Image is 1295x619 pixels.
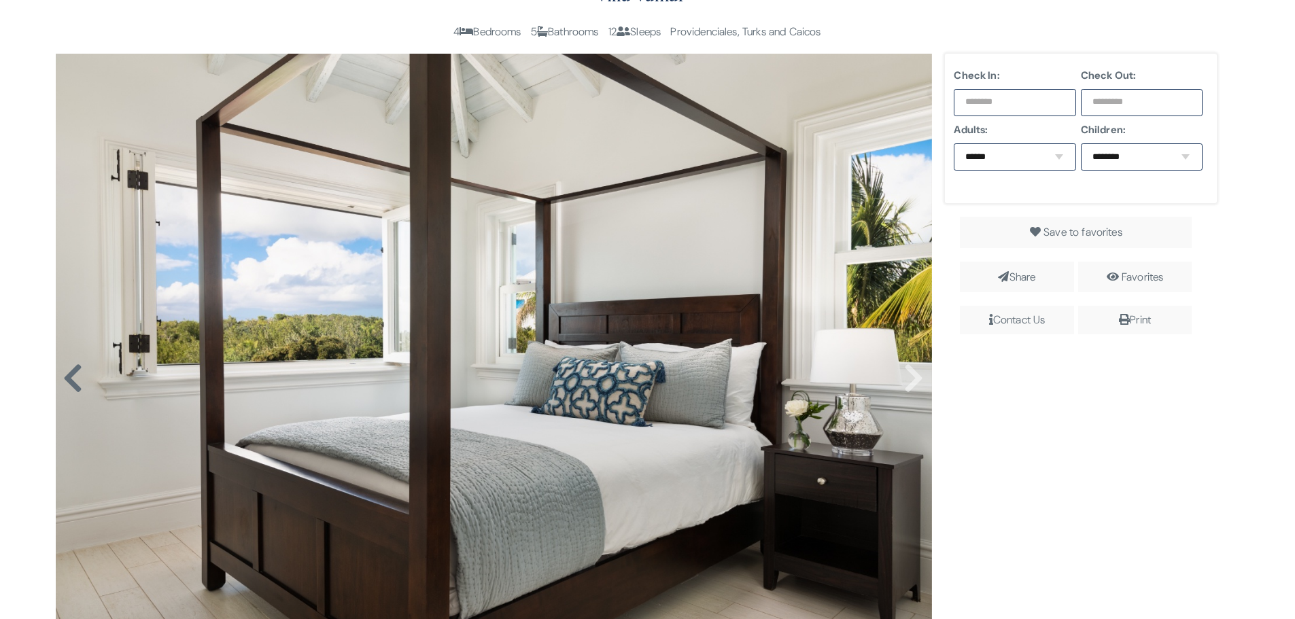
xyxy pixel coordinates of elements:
[608,24,661,39] span: 12 Sleeps
[531,24,599,39] span: 5 Bathrooms
[670,24,821,39] span: Providenciales, Turks and Caicos
[1081,122,1203,138] label: Children:
[453,24,521,39] span: 4 Bedrooms
[1084,311,1186,329] div: Print
[960,262,1073,293] span: Share
[954,67,1076,84] label: Check In:
[960,306,1073,334] span: Contact Us
[954,122,1076,138] label: Adults:
[1043,225,1122,239] span: Save to favorites
[1122,270,1163,284] a: Favorites
[1081,67,1203,84] label: Check Out:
